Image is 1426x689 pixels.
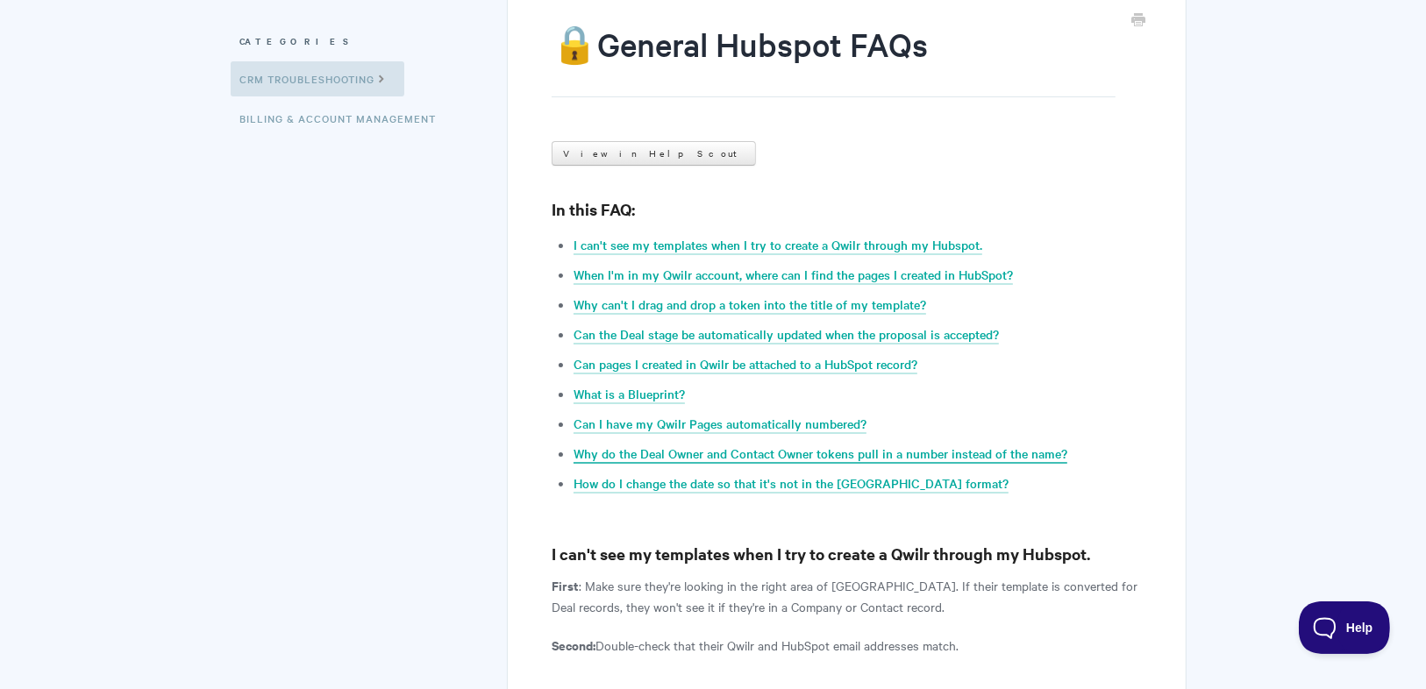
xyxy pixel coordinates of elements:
h3: Categories [239,25,458,57]
iframe: Toggle Customer Support [1299,601,1391,654]
a: CRM Troubleshooting [231,61,404,96]
h3: In this FAQ: [552,197,1142,222]
p: Double-check that their Qwilr and HubSpot email addresses match. [552,635,1142,656]
a: Can pages I created in Qwilr be attached to a HubSpot record? [574,355,917,374]
a: Can I have my Qwilr Pages automatically numbered? [574,415,866,434]
strong: I can't see my templates when I try to create a Qwilr through my Hubspot. [552,543,1090,565]
a: Can the Deal stage be automatically updated when the proposal is accepted? [574,325,999,344]
h1: 🔒General Hubspot FAQs [552,22,1116,97]
a: Print this Article [1131,11,1145,31]
a: When I'm in my Qwilr account, where can I find the pages I created in HubSpot? [574,266,1013,285]
strong: First [552,576,579,594]
a: How do I change the date so that it's not in the [GEOGRAPHIC_DATA] format? [574,474,1009,494]
p: : Make sure they're looking in the right area of [GEOGRAPHIC_DATA]. If their template is converte... [552,575,1142,617]
a: Why can't I drag and drop a token into the title of my template? [574,295,926,315]
strong: Second: [552,636,595,654]
a: View in Help Scout [552,141,756,166]
a: I can't see my templates when I try to create a Qwilr through my Hubspot. [574,236,982,255]
a: Why do the Deal Owner and Contact Owner tokens pull in a number instead of the name? [574,444,1067,464]
a: What is a Blueprint? [574,385,685,404]
a: Billing & Account Management [239,101,449,136]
